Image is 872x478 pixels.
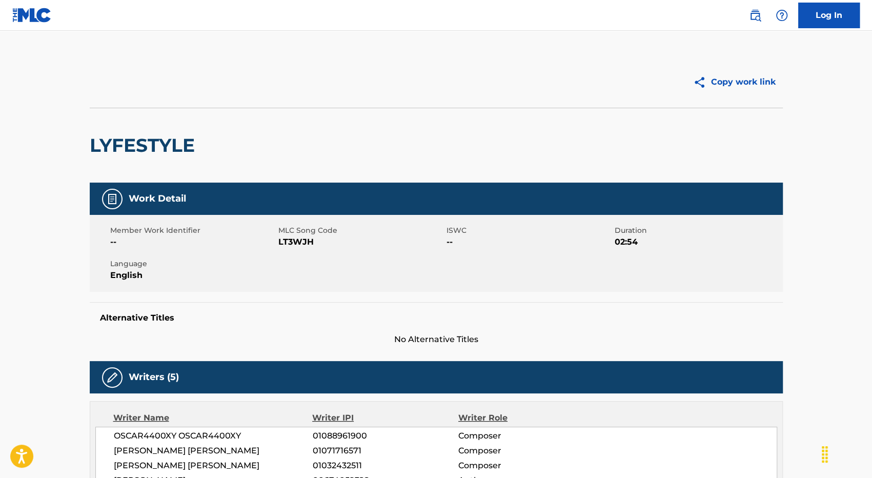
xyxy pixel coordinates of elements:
[745,5,765,26] a: Public Search
[458,430,591,442] span: Composer
[693,76,711,89] img: Copy work link
[776,9,788,22] img: help
[821,429,872,478] iframe: Chat Widget
[447,236,612,248] span: --
[113,412,313,424] div: Writer Name
[772,5,792,26] div: Help
[447,225,612,236] span: ISWC
[615,236,780,248] span: 02:54
[12,8,52,23] img: MLC Logo
[106,193,118,205] img: Work Detail
[114,460,313,472] span: [PERSON_NAME] [PERSON_NAME]
[90,134,200,157] h2: LYFESTYLE
[110,258,276,269] span: Language
[312,412,458,424] div: Writer IPI
[686,69,783,95] button: Copy work link
[798,3,860,28] a: Log In
[90,333,783,346] span: No Alternative Titles
[312,430,458,442] span: 01088961900
[114,445,313,457] span: [PERSON_NAME] [PERSON_NAME]
[615,225,780,236] span: Duration
[129,193,186,205] h5: Work Detail
[312,445,458,457] span: 01071716571
[458,445,591,457] span: Composer
[129,371,179,383] h5: Writers (5)
[458,412,591,424] div: Writer Role
[458,460,591,472] span: Composer
[817,439,833,470] div: Drag
[312,460,458,472] span: 01032432511
[110,225,276,236] span: Member Work Identifier
[100,313,773,323] h5: Alternative Titles
[110,269,276,282] span: English
[106,371,118,384] img: Writers
[749,9,761,22] img: search
[278,225,444,236] span: MLC Song Code
[114,430,313,442] span: OSCAR4400XY OSCAR4400XY
[278,236,444,248] span: LT3WJH
[110,236,276,248] span: --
